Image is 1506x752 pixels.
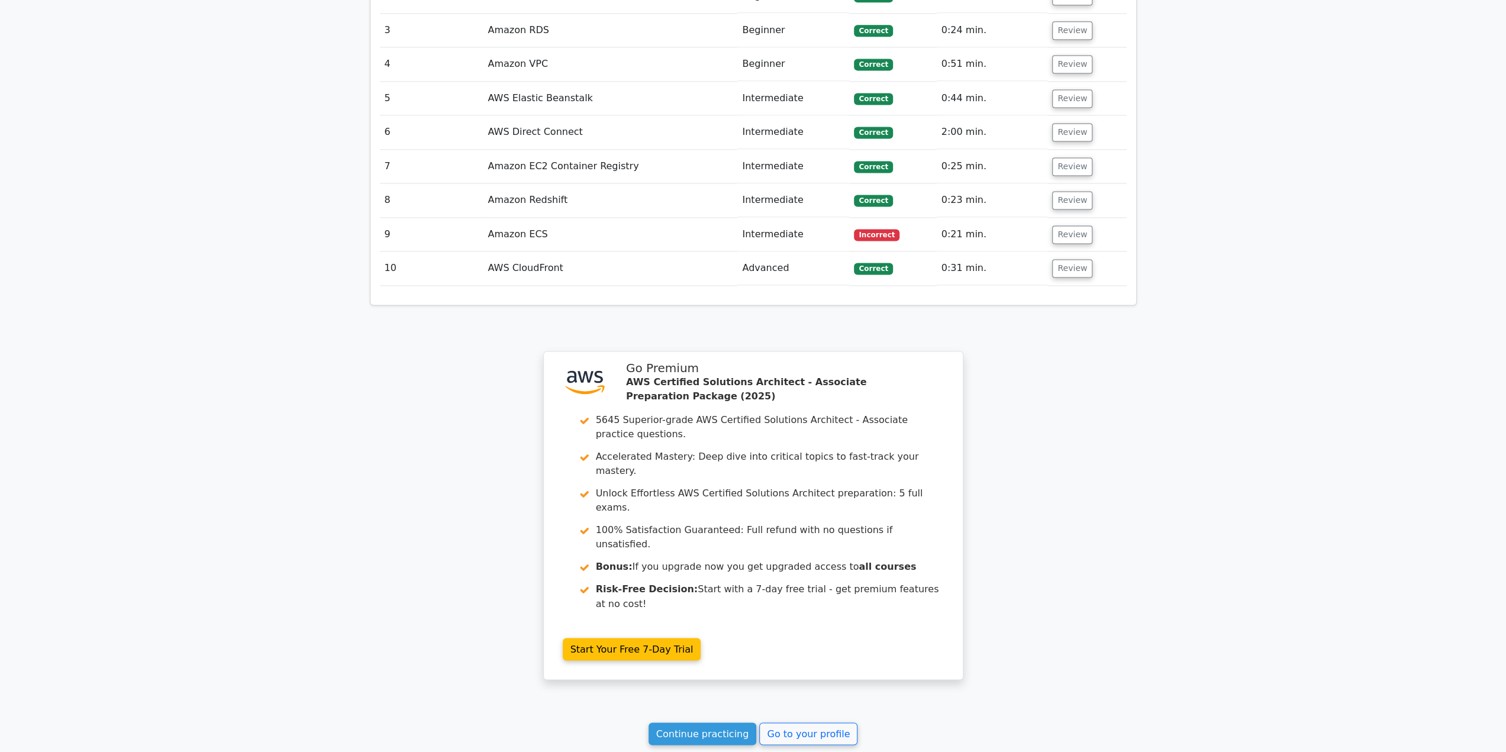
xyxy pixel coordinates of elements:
[380,183,483,217] td: 8
[737,115,849,149] td: Intermediate
[854,25,892,37] span: Correct
[854,161,892,173] span: Correct
[854,93,892,105] span: Correct
[483,82,737,115] td: AWS Elastic Beanstalk
[483,150,737,183] td: Amazon EC2 Container Registry
[1052,123,1092,141] button: Review
[854,195,892,206] span: Correct
[737,218,849,251] td: Intermediate
[483,251,737,285] td: AWS CloudFront
[854,127,892,138] span: Correct
[380,115,483,149] td: 6
[937,82,1048,115] td: 0:44 min.
[854,229,899,241] span: Incorrect
[1052,55,1092,73] button: Review
[737,14,849,47] td: Beginner
[483,47,737,81] td: Amazon VPC
[483,183,737,217] td: Amazon Redshift
[737,251,849,285] td: Advanced
[380,251,483,285] td: 10
[1052,21,1092,40] button: Review
[737,47,849,81] td: Beginner
[854,263,892,275] span: Correct
[649,722,757,745] a: Continue practicing
[1052,191,1092,209] button: Review
[483,115,737,149] td: AWS Direct Connect
[380,218,483,251] td: 9
[937,47,1048,81] td: 0:51 min.
[380,47,483,81] td: 4
[1052,89,1092,108] button: Review
[1052,157,1092,176] button: Review
[1052,225,1092,244] button: Review
[380,14,483,47] td: 3
[937,150,1048,183] td: 0:25 min.
[563,638,701,660] a: Start Your Free 7-Day Trial
[380,150,483,183] td: 7
[937,14,1048,47] td: 0:24 min.
[937,218,1048,251] td: 0:21 min.
[854,59,892,70] span: Correct
[759,722,857,745] a: Go to your profile
[483,218,737,251] td: Amazon ECS
[937,183,1048,217] td: 0:23 min.
[737,183,849,217] td: Intermediate
[483,14,737,47] td: Amazon RDS
[737,82,849,115] td: Intermediate
[1052,259,1092,277] button: Review
[380,82,483,115] td: 5
[937,251,1048,285] td: 0:31 min.
[937,115,1048,149] td: 2:00 min.
[737,150,849,183] td: Intermediate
